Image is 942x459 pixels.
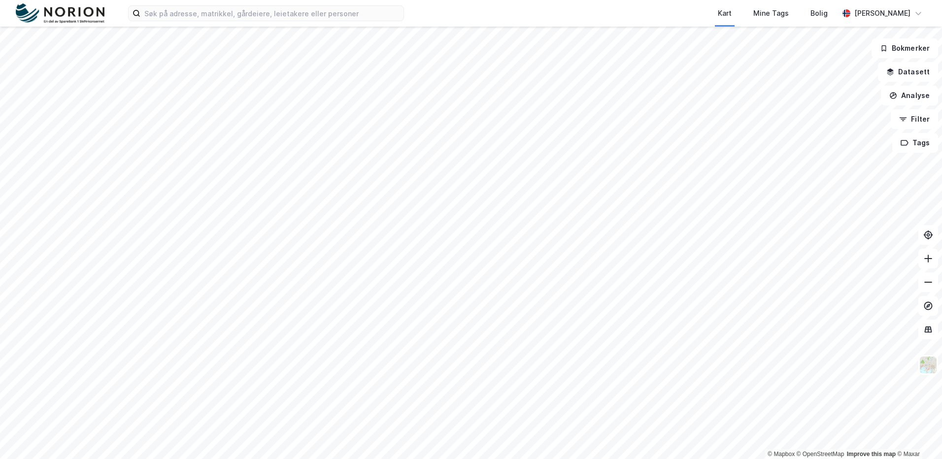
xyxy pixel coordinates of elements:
[16,3,104,24] img: norion-logo.80e7a08dc31c2e691866.png
[893,412,942,459] div: Kontrollprogram for chat
[797,451,844,458] a: OpenStreetMap
[881,86,938,105] button: Analyse
[892,133,938,153] button: Tags
[140,6,404,21] input: Søk på adresse, matrikkel, gårdeiere, leietakere eller personer
[718,7,732,19] div: Kart
[768,451,795,458] a: Mapbox
[893,412,942,459] iframe: Chat Widget
[753,7,789,19] div: Mine Tags
[847,451,896,458] a: Improve this map
[872,38,938,58] button: Bokmerker
[919,356,938,374] img: Z
[854,7,910,19] div: [PERSON_NAME]
[878,62,938,82] button: Datasett
[810,7,828,19] div: Bolig
[891,109,938,129] button: Filter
